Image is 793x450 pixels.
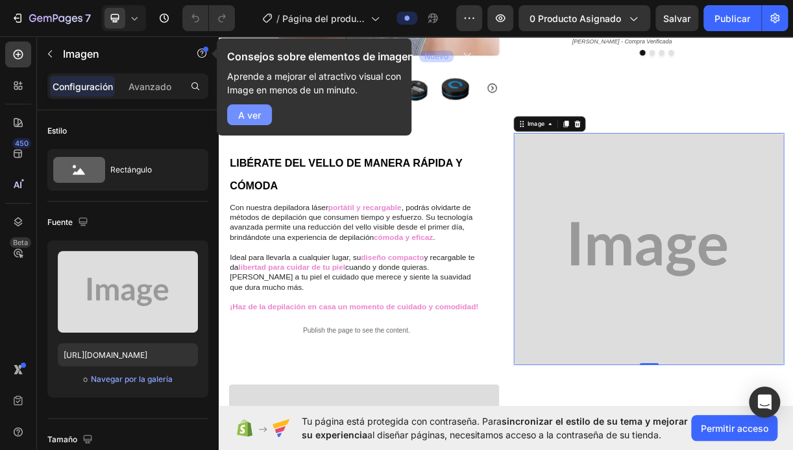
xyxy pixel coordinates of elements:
[14,370,351,381] strong: ¡Haz de la depilación en casa un momento de cuidado y comodidad!
[26,315,171,326] strong: libertad para cuidar de tu piel
[362,71,378,86] button: Carousel Next Arrow
[219,30,793,412] iframe: Design area
[570,27,578,34] button: Dot
[14,302,192,313] span: Ideal para llevarla a cualquier lugar, su
[85,10,91,26] p: 7
[14,315,341,353] span: cuando y donde quieras. [PERSON_NAME] a tu piel el cuidado que merece y siente la suavidad que du...
[83,372,88,387] span: o
[10,237,31,248] div: Beta
[91,373,173,385] font: Navegar por la galería
[147,235,247,246] strong: portátil y recargable
[663,13,690,24] span: Salvar
[5,5,97,31] button: 7
[192,302,278,313] strong: diseño compacto
[47,217,73,228] font: Fuente
[47,125,67,137] font: Estilo
[12,138,31,148] div: 450
[14,172,330,219] strong: LIBÉRATE DEL VELLO DE MANERA RÁPIDA Y CÓMODA
[749,386,780,418] div: Abra Intercom Messenger
[714,12,750,25] font: Publicar
[63,46,173,62] p: Image
[182,5,235,31] div: Deshacer/Rehacer
[478,11,613,20] i: [PERSON_NAME] - Compra Verificada
[110,155,189,185] div: Rectángulo
[302,414,691,442] span: Tu página está protegida con contraseña. Para al diseñar páginas, necesitamos acceso a la contras...
[14,235,147,246] span: Con nuestra depiladora láser
[210,275,290,286] strong: cómoda y eficaz
[47,434,77,445] font: Tamaño
[14,235,343,286] span: , podrás olvidarte de métodos de depilación que consumen tiempo y esfuerzo. Su tecnología avanzad...
[276,12,280,25] span: /
[58,251,198,333] img: vista previa de la imagen
[596,27,604,34] button: Dot
[58,343,198,366] input: https://example.com/image.jpg
[13,400,359,414] p: Publish the page to see the content.
[701,421,768,435] span: Permitir acceso
[691,415,777,441] button: Permitir acceso
[53,80,113,93] p: Configuración
[655,5,698,31] button: Salvar
[128,80,171,93] p: Avanzado
[518,5,650,31] button: 0 producto asignado
[703,5,761,31] button: Publicar
[90,373,173,386] button: Navegar por la galería
[282,12,365,25] span: Página del producto - [DATE] 12:00:49
[530,12,621,25] span: 0 producto asignado
[583,27,591,34] button: Dot
[289,275,292,286] span: .
[415,121,443,133] div: Image
[609,27,616,34] button: Dot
